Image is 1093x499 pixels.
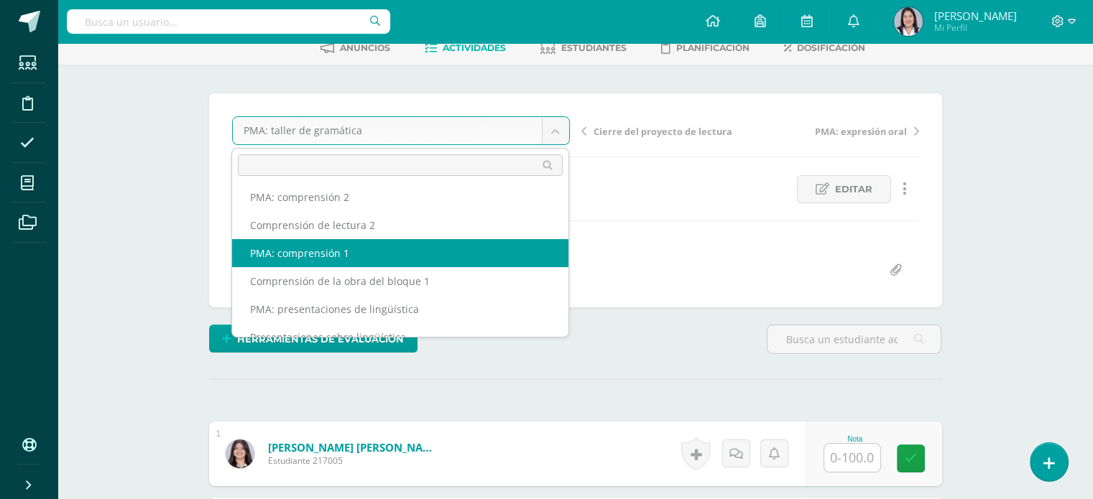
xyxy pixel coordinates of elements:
[232,267,568,295] div: Comprensión de la obra del bloque 1
[232,295,568,323] div: PMA: presentaciones de lingüística
[232,183,568,211] div: PMA: comprensión 2
[232,323,568,351] div: Presentaciones sobre lingüística
[232,239,568,267] div: PMA: comprensión 1
[232,211,568,239] div: Comprensión de lectura 2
